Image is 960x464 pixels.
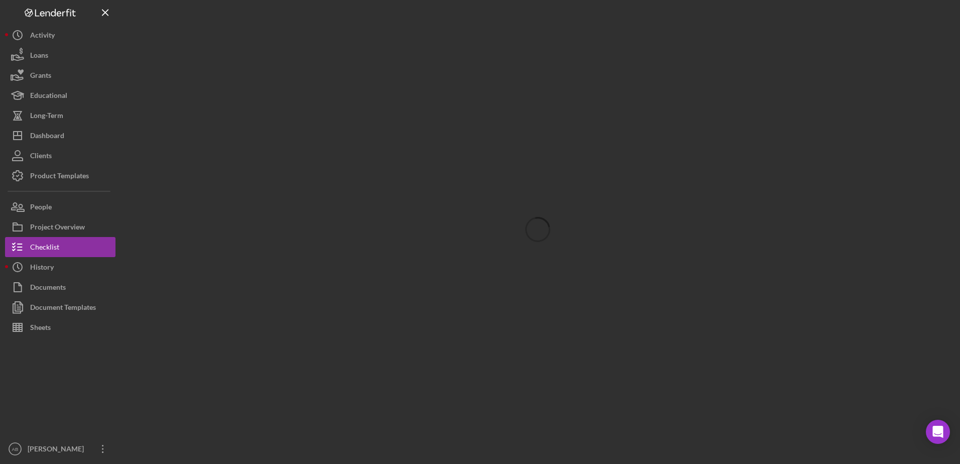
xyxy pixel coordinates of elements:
div: Educational [30,85,67,108]
div: Open Intercom Messenger [926,420,950,444]
button: Checklist [5,237,115,257]
button: Loans [5,45,115,65]
div: Documents [30,277,66,300]
div: Product Templates [30,166,89,188]
button: Product Templates [5,166,115,186]
text: AB [12,446,19,452]
button: Dashboard [5,126,115,146]
button: AB[PERSON_NAME] [5,439,115,459]
button: Long-Term [5,105,115,126]
button: Project Overview [5,217,115,237]
button: Activity [5,25,115,45]
div: Clients [30,146,52,168]
div: Loans [30,45,48,68]
button: Grants [5,65,115,85]
button: Clients [5,146,115,166]
button: Documents [5,277,115,297]
div: History [30,257,54,280]
div: Sheets [30,317,51,340]
div: [PERSON_NAME] [25,439,90,461]
button: People [5,197,115,217]
button: Educational [5,85,115,105]
div: Document Templates [30,297,96,320]
div: Activity [30,25,55,48]
button: Document Templates [5,297,115,317]
button: History [5,257,115,277]
button: Sheets [5,317,115,337]
div: Long-Term [30,105,63,128]
div: Dashboard [30,126,64,148]
div: Project Overview [30,217,85,240]
div: People [30,197,52,219]
div: Grants [30,65,51,88]
div: Checklist [30,237,59,260]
